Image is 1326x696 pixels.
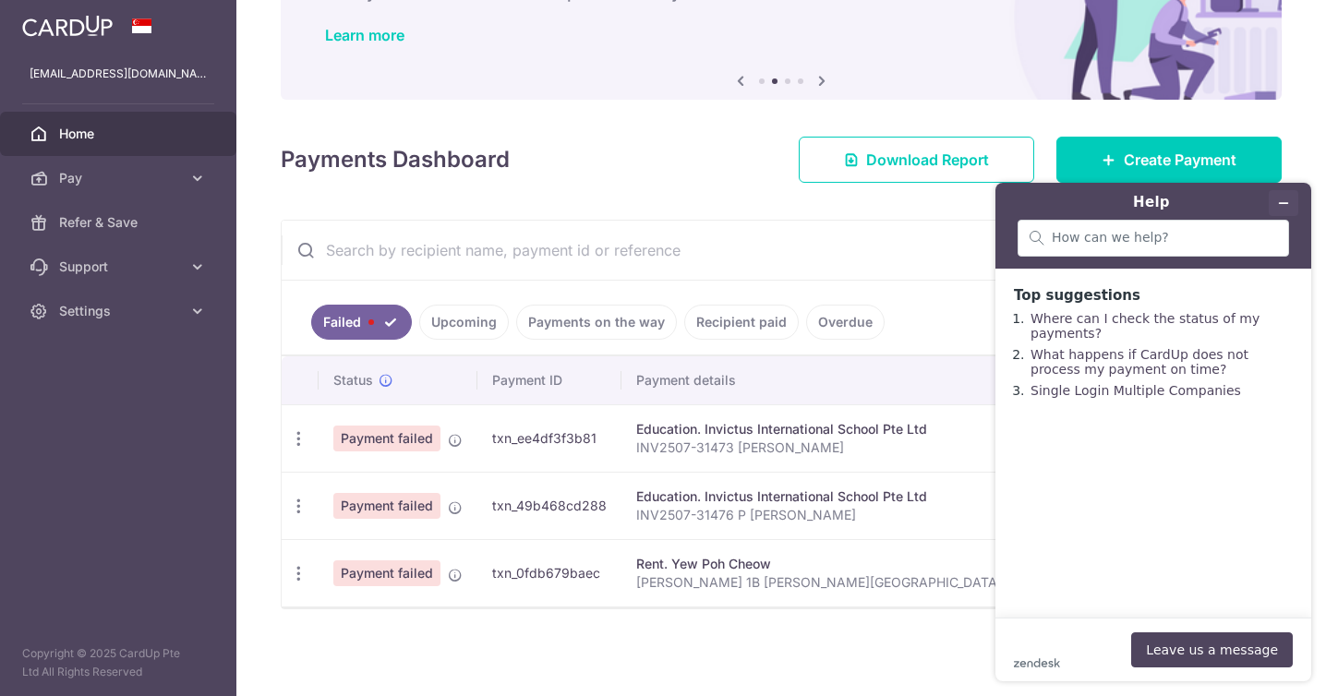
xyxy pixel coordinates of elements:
span: Status [333,371,373,390]
div: Rent. Yew Poh Cheow [636,555,1002,573]
a: Payments on the way [516,305,677,340]
span: Support [59,258,181,276]
td: txn_0fdb679baec [477,539,621,606]
input: Search by recipient name, payment id or reference [282,221,1236,280]
span: Help [42,13,80,30]
iframe: Find more information here [981,168,1326,696]
span: Payment failed [333,560,440,586]
span: Download Report [866,149,989,171]
span: Settings [59,302,181,320]
span: Create Payment [1124,149,1236,171]
span: Payment failed [333,493,440,519]
a: Failed [311,305,412,340]
a: Upcoming [419,305,509,340]
p: [PERSON_NAME] 1B [PERSON_NAME][GEOGRAPHIC_DATA] [636,573,1002,592]
a: Recipient paid [684,305,799,340]
img: CardUp [22,15,113,37]
div: Education. Invictus International School Pte Ltd [636,487,1002,506]
a: Overdue [806,305,885,340]
p: INV2507-31473 [PERSON_NAME] [636,438,1002,457]
td: txn_49b468cd288 [477,472,621,539]
a: Learn more [325,26,404,44]
td: txn_ee4df3f3b81 [477,404,621,472]
p: [EMAIL_ADDRESS][DOMAIN_NAME] [30,65,207,83]
h4: Payments Dashboard [281,143,510,176]
span: Refer & Save [59,213,181,232]
span: Payment failed [333,426,440,451]
div: Education. Invictus International School Pte Ltd [636,420,1002,438]
th: Payment details [621,356,1017,404]
th: Payment ID [477,356,621,404]
span: Pay [59,169,181,187]
span: Home [59,125,181,143]
p: INV2507-31476 P [PERSON_NAME] [636,506,1002,524]
a: Download Report [799,137,1034,183]
a: Create Payment [1056,137,1282,183]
